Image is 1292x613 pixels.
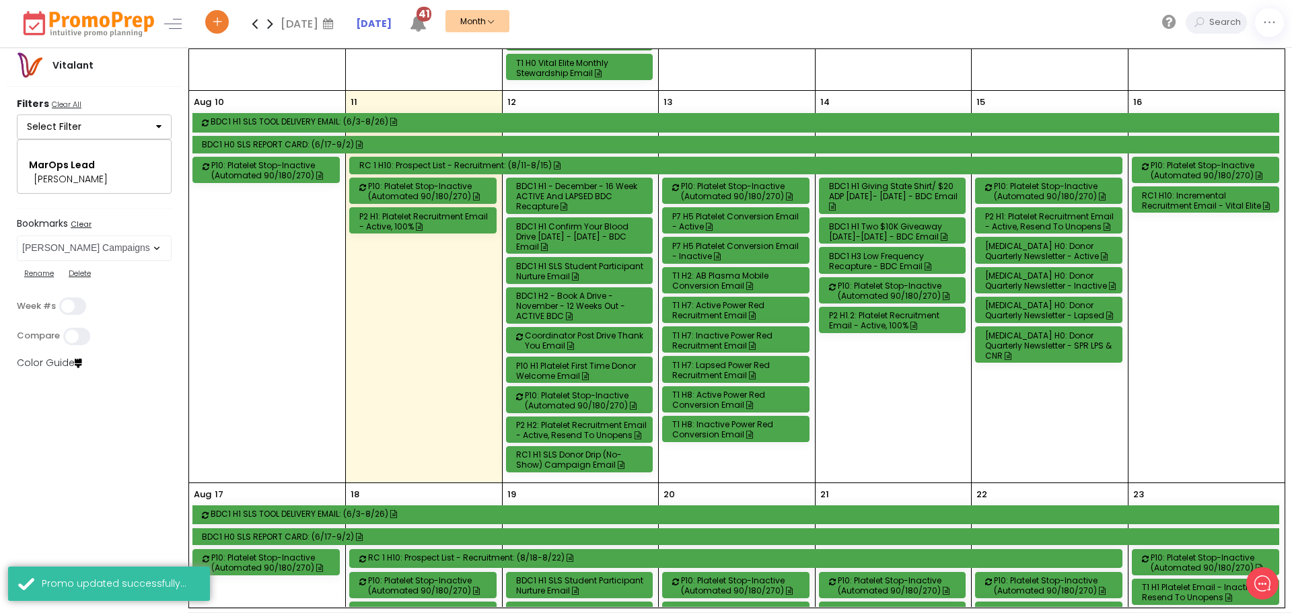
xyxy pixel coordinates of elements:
[21,135,248,162] button: New conversation
[52,99,81,110] u: Clear All
[829,251,960,271] div: BDC1 H3 Low Frequency Recapture - BDC Email
[672,360,803,380] div: T1 H7: Lapsed Power Red Recruitment Email
[663,488,675,501] p: 20
[516,261,647,281] div: BDC1 H1 SLS Student Participant Nurture Email
[1151,552,1282,573] div: P10: Platelet Stop-Inactive (Automated 90/180/270)
[672,330,803,351] div: T1 H7: Inactive Power Red Recruitment Email
[516,181,647,211] div: BDC1 H1 - December - 16 Week ACTIVE and LAPSED BDC Recapture
[368,552,1125,563] div: RC 1 H10: Prospect List - Recruitment: (8/18-8/22)
[516,420,647,440] div: P2 H2: Platelet Recruitment Email - Active, Resend to Unopens
[359,160,1116,170] div: RC 1 H10: Prospect List - Recruitment: (8/11-8/15)
[1142,190,1273,211] div: RC1 H10: Incremental Recruitment Email - Vital Elite
[417,7,431,22] span: 41
[17,330,60,341] label: Compare
[1206,11,1247,34] input: Search
[194,96,211,109] p: Aug
[507,488,516,501] p: 19
[681,575,812,596] div: P10: Platelet Stop-Inactive (Automated 90/180/270)
[215,488,223,501] p: 17
[994,575,1125,596] div: P10: Platelet Stop-Inactive (Automated 90/180/270)
[194,488,211,501] p: Aug
[1142,582,1273,602] div: T1 H1 Platelet Email - Inactive, Resend to Unopens
[672,390,803,410] div: T1 H8: Active Power Red Conversion Email
[985,330,1116,361] div: [MEDICAL_DATA] H0: Donor Quarterly Newsletter - SPR LPS & CNR
[1133,488,1144,501] p: 23
[672,271,803,291] div: T1 H2: AB Plasma Mobile Conversion Email
[829,181,960,211] div: BDC1 H1 Giving State Shirt/ $20 ADP [DATE]- [DATE] - BDC Email
[211,552,343,573] div: P10: Platelet Stop-Inactive (Automated 90/180/270)
[359,211,491,231] div: P2 H1: Platelet Recruitment Email - Active, 100%
[820,96,830,109] p: 14
[976,96,985,109] p: 15
[829,310,960,330] div: P2 H1.2: Platelet Recruitment Email - Active, 100%
[202,532,1274,542] div: BDC1 H0 SLS REPORT CARD: (6/17-9/2)
[525,390,656,410] div: P10: Platelet Stop-Inactive (Automated 90/180/270)
[985,241,1116,261] div: [MEDICAL_DATA] H0: Donor Quarterly Newsletter - Active
[20,89,249,111] h2: What can we do to help?
[985,211,1116,231] div: P2 H1: Platelet Recruitment Email - Active, Resend to Unopens
[43,59,103,73] div: Vitalant
[516,221,647,252] div: BDC1 H1 Confirm Your Blood Drive [DATE] - [DATE] - BDC Email
[985,271,1116,291] div: [MEDICAL_DATA] H0: Donor Quarterly Newsletter - Inactive
[71,219,92,229] u: Clear
[994,181,1125,201] div: P10: Platelet Stop-Inactive (Automated 90/180/270)
[356,17,392,31] a: [DATE]
[211,160,343,180] div: P10: Platelet Stop-Inactive (Automated 90/180/270)
[1133,96,1142,109] p: 16
[516,58,647,78] div: T1 H0 Vital Elite Monthly Stewardship Email
[29,158,159,172] div: MarOps Lead
[351,488,359,501] p: 18
[351,96,357,109] p: 11
[20,65,249,87] h1: Hello [PERSON_NAME]!
[838,281,969,301] div: P10: Platelet Stop-Inactive (Automated 90/180/270)
[516,361,647,381] div: P10 H1 Platelet First Time Donor Welcome Email
[17,356,82,369] a: Color Guide
[42,577,200,591] div: Promo updated successfully...
[215,96,224,109] p: 10
[838,575,969,596] div: P10: Platelet Stop-Inactive (Automated 90/180/270)
[356,17,392,30] strong: [DATE]
[829,221,960,242] div: BDC1 H1 Two $10K Giveaway [DATE]-[DATE] - BDC Email
[672,241,803,261] div: P7 H5 Platelet Conversion Email - Inactive
[211,116,1283,127] div: BDC1 H1 SLS TOOL DELIVERY EMAIL: (6/3-8/26)
[281,13,338,34] div: [DATE]
[507,96,516,109] p: 12
[985,300,1116,320] div: [MEDICAL_DATA] H0: Donor Quarterly Newsletter - Lapsed
[211,509,1283,519] div: BDC1 H1 SLS TOOL DELIVERY EMAIL: (6/3-8/26)
[368,181,499,201] div: P10: Platelet Stop-Inactive (Automated 90/180/270)
[516,575,647,596] div: BDC1 H1 SLS Student Participant Nurture Email
[445,10,509,32] button: Month
[976,488,987,501] p: 22
[516,449,647,470] div: RC1 H1 SLS Donor Drip (No-Show) Campaign Email
[69,268,91,279] u: Delete
[681,181,812,201] div: P10: Platelet Stop-Inactive (Automated 90/180/270)
[368,575,499,596] div: P10: Platelet Stop-Inactive (Automated 90/180/270)
[17,114,172,140] button: Select Filter
[672,211,803,231] div: P7 H5 Platelet Conversion Email - Active
[672,419,803,439] div: T1 H8: Inactive Power Red Conversion Email
[112,470,170,479] span: We run on Gist
[34,172,155,186] div: [PERSON_NAME]
[17,301,56,312] label: Week #s
[1151,160,1282,180] div: P10: Platelet Stop-Inactive (Automated 90/180/270)
[87,143,161,154] span: New conversation
[1246,567,1279,600] iframe: gist-messenger-bubble-iframe
[525,330,656,351] div: Coordinator Post Drive Thank You Email
[672,300,803,320] div: T1 H7: Active Power Red Recruitment Email
[17,97,49,110] strong: Filters
[24,268,54,279] u: Rename
[820,488,829,501] p: 21
[16,52,43,79] img: vitalantlogo.png
[663,96,672,109] p: 13
[516,291,647,321] div: BDC1 H2 - Book a Drive - November - 12 Weeks out - ACTIVE BDC
[17,218,172,232] label: Bookmarks
[202,139,1274,149] div: BDC1 H0 SLS REPORT CARD: (6/17-9/2)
